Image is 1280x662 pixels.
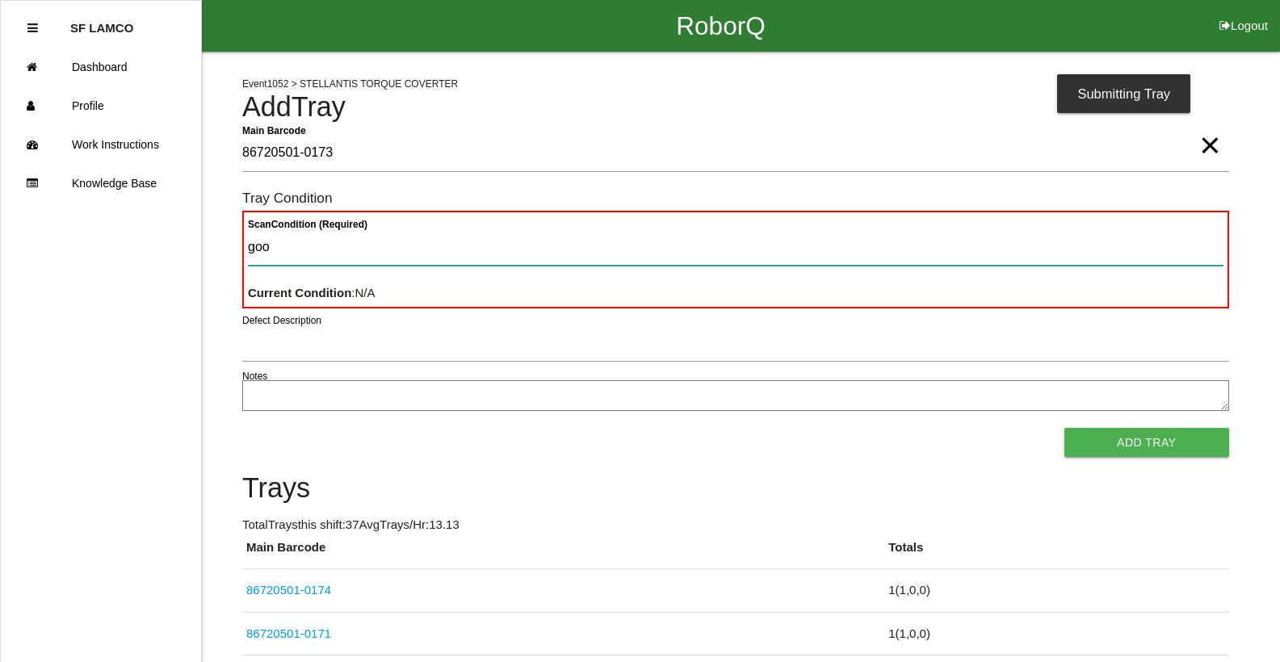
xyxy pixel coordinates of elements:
th: Main Barcode [242,538,884,569]
a: Profile [1,86,201,125]
input: Required [242,135,1229,172]
td: 1 ( 1 , 0 , 0 ) [884,612,1228,656]
b: Scan Condition (Required) [248,219,367,230]
b: Main Barcode [242,124,306,136]
div: Submitting Tray [1057,74,1190,113]
div: Close [27,9,38,48]
label: Notes [242,369,267,383]
label: Defect Description [242,313,321,328]
a: 86720501-0171 [246,626,331,640]
th: Totals [884,538,1228,569]
h4: Add Tray [242,92,1229,123]
b: Current Condition [248,286,351,300]
a: Work Instructions [1,125,201,164]
p: SF LAMCO [70,9,133,35]
a: Dashboard [1,48,201,86]
a: 86720501-0174 [246,583,331,597]
span: Event 1052 > STELLANTIS TORQUE COVERTER [242,78,458,90]
a: Knowledge Base [1,164,201,203]
span: Clear Input [1199,113,1220,145]
p: Total Trays this shift: 37 Avg Trays /Hr: 13.13 [242,516,1229,534]
h4: Trays [242,473,1229,504]
span: : N/A [248,286,376,300]
td: 1 ( 1 , 0 , 0 ) [884,569,1228,613]
button: Add Tray [1064,428,1229,457]
h6: Tray Condition [242,191,1229,206]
